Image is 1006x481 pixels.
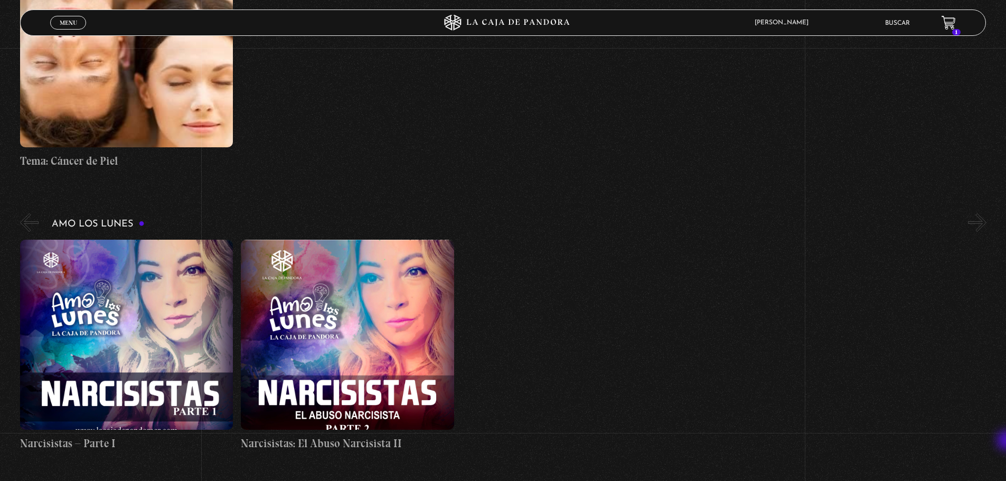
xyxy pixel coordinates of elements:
h4: Narcisistas – Parte I [20,435,233,452]
button: Previous [20,213,39,232]
span: [PERSON_NAME] [749,20,819,26]
a: Buscar [885,20,910,26]
h4: Tema: Cáncer de Piel [20,153,233,169]
a: Narcisistas: El Abuso Narcisista II [241,240,454,452]
button: Next [968,213,986,232]
span: 1 [952,29,961,35]
h3: Amo los Lunes [52,219,145,229]
span: Menu [60,20,77,26]
a: 1 [942,16,956,30]
span: Cerrar [56,29,81,36]
a: Narcisistas – Parte I [20,240,233,452]
h4: Narcisistas: El Abuso Narcisista II [241,435,454,452]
